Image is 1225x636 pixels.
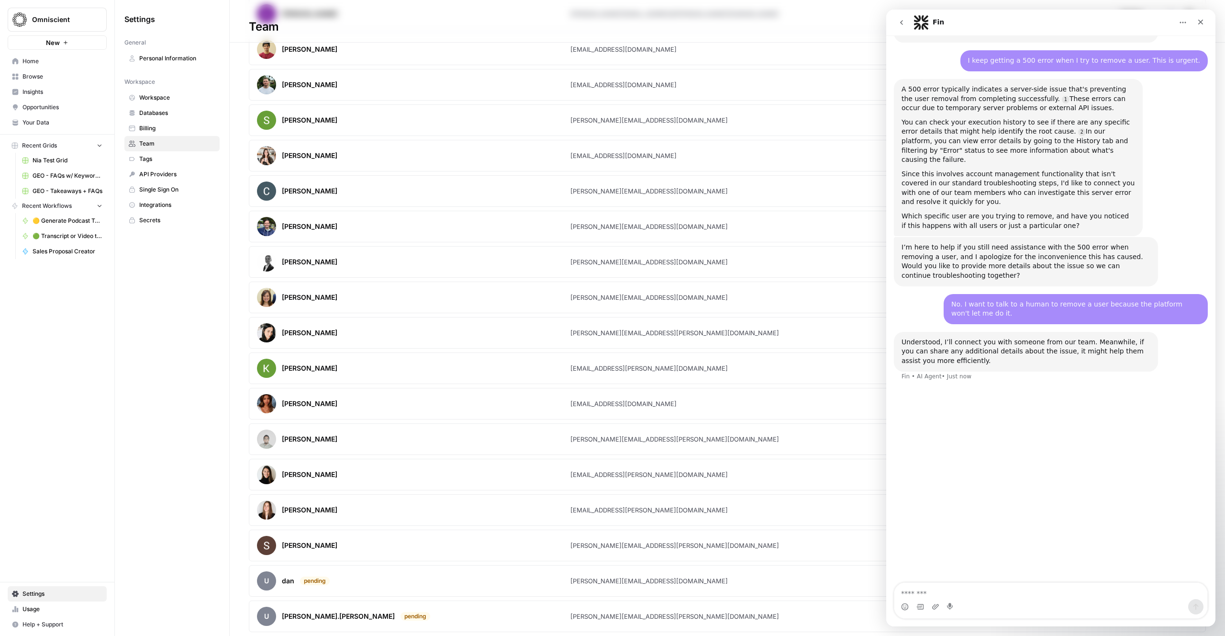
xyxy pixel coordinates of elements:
a: Usage [8,602,107,617]
img: avatar [257,500,276,520]
a: Your Data [8,115,107,130]
div: [PERSON_NAME][EMAIL_ADDRESS][DOMAIN_NAME] [570,257,728,267]
div: [PERSON_NAME][EMAIL_ADDRESS][DOMAIN_NAME] [570,293,728,302]
img: avatar [257,430,276,449]
img: avatar [257,536,276,555]
div: [EMAIL_ADDRESS][PERSON_NAME][DOMAIN_NAME] [570,505,728,515]
div: [PERSON_NAME] [282,257,337,267]
div: [PERSON_NAME] [282,45,337,54]
button: New [8,35,107,50]
div: [PERSON_NAME] [282,186,337,196]
iframe: Intercom live chat [886,10,1215,626]
div: dan [282,576,294,586]
div: [PERSON_NAME][EMAIL_ADDRESS][PERSON_NAME][DOMAIN_NAME] [570,541,779,550]
span: Home [22,57,102,66]
span: GEO - Takeaways + FAQs [33,187,102,195]
a: Team [124,136,220,151]
span: Nia Test Grid [33,156,102,165]
img: avatar [257,359,276,378]
div: pending [401,612,430,621]
img: avatar [257,111,276,130]
a: Settings [8,586,107,602]
span: Recent Workflows [22,202,72,210]
div: [PERSON_NAME] [282,328,337,338]
div: [PERSON_NAME][EMAIL_ADDRESS][DOMAIN_NAME] [570,576,728,586]
div: [EMAIL_ADDRESS][PERSON_NAME][DOMAIN_NAME] [570,470,728,479]
img: avatar [257,40,276,59]
span: Personal Information [139,54,215,63]
img: avatar [257,323,276,342]
span: Browse [22,72,102,81]
div: [EMAIL_ADDRESS][PERSON_NAME][DOMAIN_NAME] [570,363,728,373]
div: [EMAIL_ADDRESS][DOMAIN_NAME] [570,399,677,409]
div: [PERSON_NAME] [282,399,337,409]
div: [PERSON_NAME] [282,222,337,231]
span: Tags [139,155,215,163]
img: avatar [257,394,276,413]
img: avatar [257,146,276,165]
div: [PERSON_NAME] [282,434,337,444]
div: [EMAIL_ADDRESS][DOMAIN_NAME] [570,151,677,160]
span: 🟢 Transcript or Video to LinkedIn Posts [33,232,102,240]
a: Secrets [124,213,220,228]
div: [PERSON_NAME] [282,151,337,160]
span: Single Sign On [139,185,215,194]
span: Billing [139,124,215,133]
a: API Providers [124,167,220,182]
div: [PERSON_NAME][EMAIL_ADDRESS][DOMAIN_NAME] [570,222,728,231]
span: New [46,38,60,47]
span: Opportunities [22,103,102,112]
div: [PERSON_NAME] [282,115,337,125]
button: Recent Workflows [8,199,107,213]
a: 🟡 Generate Podcast Topics from Raw Content [18,213,107,228]
span: Recent Grids [22,141,57,150]
a: Single Sign On [124,182,220,197]
div: pending [300,577,330,585]
a: Databases [124,105,220,121]
span: u [257,571,276,591]
a: Home [8,54,107,69]
a: Opportunities [8,100,107,115]
div: [PERSON_NAME][EMAIL_ADDRESS][PERSON_NAME][DOMAIN_NAME] [570,328,779,338]
img: avatar [257,288,276,307]
a: Sales Proposal Creator [18,244,107,259]
a: Tags [124,151,220,167]
div: [PERSON_NAME] [282,363,337,373]
span: Databases [139,109,215,117]
div: [PERSON_NAME][EMAIL_ADDRESS][DOMAIN_NAME] [570,115,728,125]
span: API Providers [139,170,215,179]
span: Settings [22,590,102,598]
a: Insights [8,84,107,100]
a: Integrations [124,197,220,213]
span: Your Data [22,118,102,127]
a: Browse [8,69,107,84]
span: GEO - FAQs w/ Keywords Grid [33,171,102,180]
span: Workspace [124,78,155,86]
span: Team [139,139,215,148]
div: [PERSON_NAME] [282,541,337,550]
span: Insights [22,88,102,96]
a: Nia Test Grid [18,153,107,168]
div: [PERSON_NAME].[PERSON_NAME] [282,612,395,621]
div: [PERSON_NAME] [282,80,337,90]
img: avatar [257,252,276,272]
